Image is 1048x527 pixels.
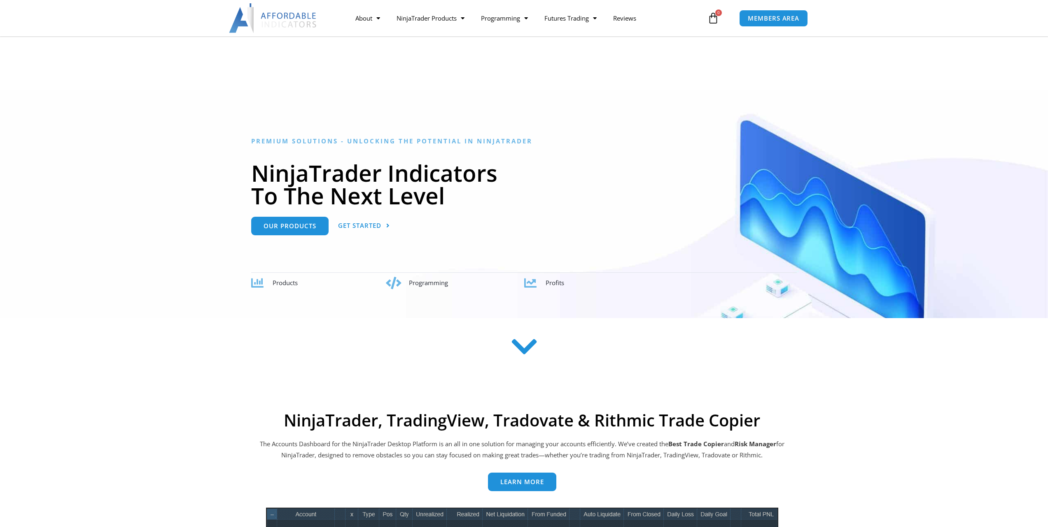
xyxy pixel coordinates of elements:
[347,9,388,28] a: About
[338,217,390,235] a: Get Started
[473,9,536,28] a: Programming
[229,3,317,33] img: LogoAI | Affordable Indicators – NinjaTrader
[388,9,473,28] a: NinjaTrader Products
[338,223,381,229] span: Get Started
[500,479,544,485] span: Learn more
[715,9,722,16] span: 0
[1020,499,1040,519] iframe: Intercom live chat
[748,15,799,21] span: MEMBERS AREA
[668,440,724,448] b: Best Trade Copier
[251,162,797,207] h1: NinjaTrader Indicators To The Next Level
[739,10,808,27] a: MEMBERS AREA
[259,438,786,461] p: The Accounts Dashboard for the NinjaTrader Desktop Platform is an all in one solution for managin...
[347,9,705,28] nav: Menu
[536,9,605,28] a: Futures Trading
[409,279,448,287] span: Programming
[259,410,786,430] h2: NinjaTrader, TradingView, Tradovate & Rithmic Trade Copier
[695,6,731,30] a: 0
[251,137,797,145] h6: Premium Solutions - Unlocking the Potential in NinjaTrader
[273,279,298,287] span: Products
[488,473,556,491] a: Learn more
[546,279,564,287] span: Profits
[735,440,776,448] strong: Risk Manager
[605,9,644,28] a: Reviews
[264,223,316,229] span: Our Products
[251,217,329,235] a: Our Products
